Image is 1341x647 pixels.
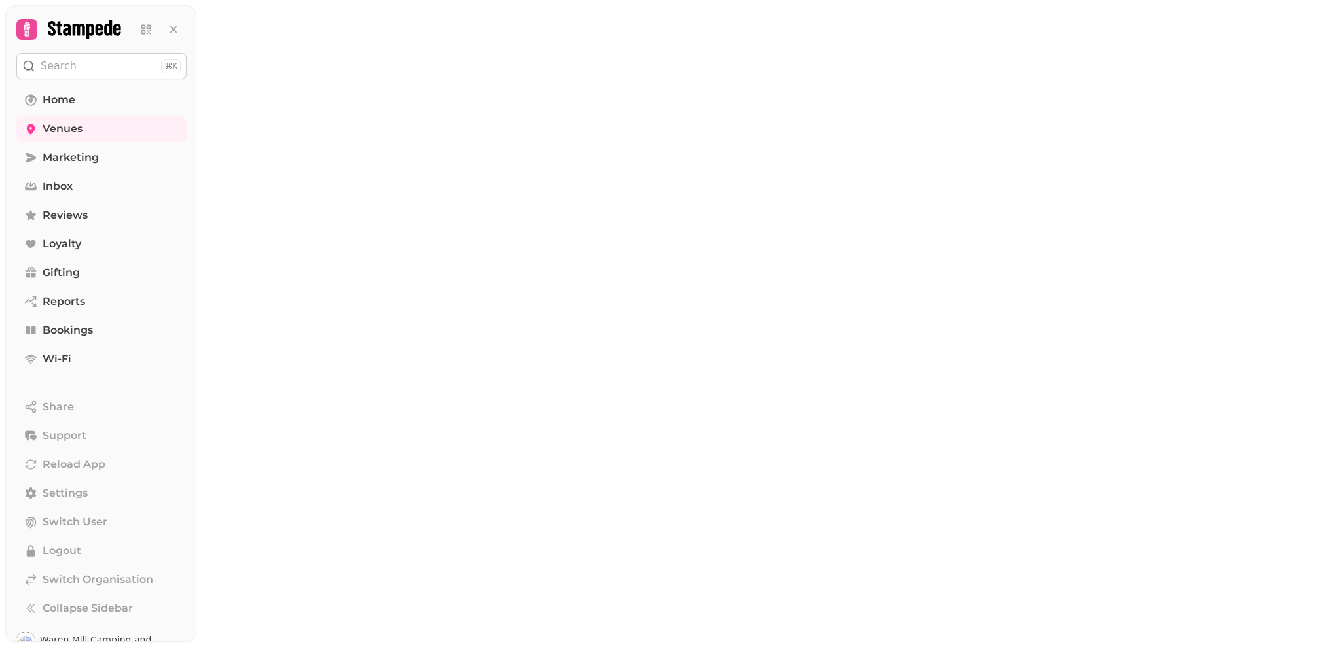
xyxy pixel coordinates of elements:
[16,173,187,200] a: Inbox
[16,423,187,449] button: Support
[43,92,75,108] span: Home
[43,294,85,309] span: Reports
[16,509,187,535] button: Switch User
[43,485,88,501] span: Settings
[16,260,187,286] a: Gifting
[43,428,86,444] span: Support
[16,451,187,478] button: Reload App
[43,514,107,530] span: Switch User
[16,145,187,171] a: Marketing
[43,121,83,137] span: Venues
[16,231,187,257] a: Loyalty
[16,202,187,228] a: Reviews
[16,567,187,593] a: Switch Organisation
[43,543,81,559] span: Logout
[43,601,133,616] span: Collapse Sidebar
[16,394,187,420] button: Share
[43,399,74,415] span: Share
[43,323,93,338] span: Bookings
[16,289,187,315] a: Reports
[43,265,80,281] span: Gifting
[41,58,77,74] p: Search
[16,317,187,343] a: Bookings
[16,346,187,372] a: Wi-Fi
[161,59,181,73] div: ⌘K
[43,351,71,367] span: Wi-Fi
[16,116,187,142] a: Venues
[16,53,187,79] button: Search⌘K
[16,538,187,564] button: Logout
[16,595,187,621] button: Collapse Sidebar
[40,635,187,644] span: Waren Mill Camping and [GEOGRAPHIC_DATA]
[43,150,99,166] span: Marketing
[16,87,187,113] a: Home
[43,236,81,252] span: Loyalty
[43,179,73,194] span: Inbox
[16,480,187,506] a: Settings
[43,457,105,472] span: Reload App
[43,207,88,223] span: Reviews
[43,572,153,587] span: Switch Organisation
